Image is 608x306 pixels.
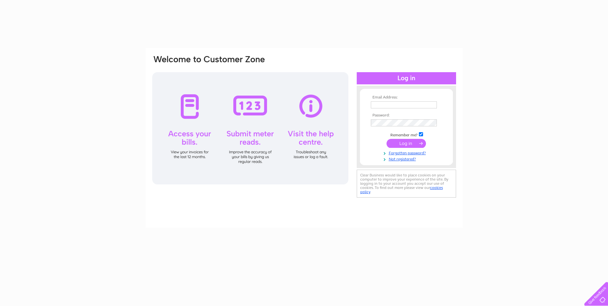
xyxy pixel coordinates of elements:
[369,131,444,138] td: Remember me?
[357,170,456,198] div: Clear Business would like to place cookies on your computer to improve your experience of the sit...
[387,139,426,148] input: Submit
[371,149,444,156] a: Forgotten password?
[369,95,444,100] th: Email Address:
[369,113,444,118] th: Password:
[371,156,444,162] a: Not registered?
[360,185,443,194] a: cookies policy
